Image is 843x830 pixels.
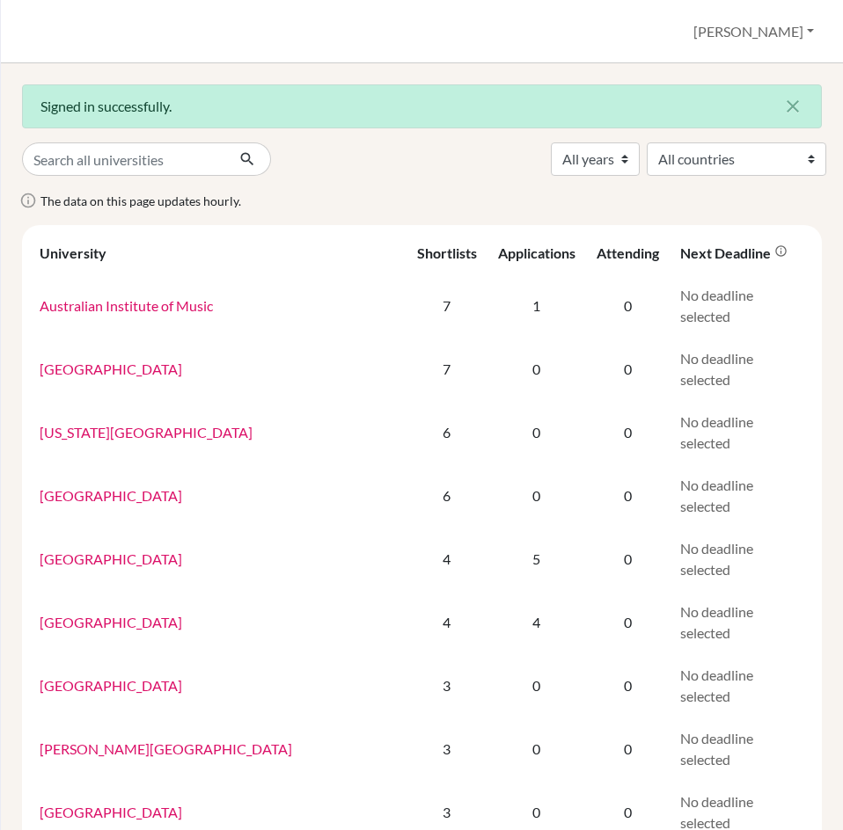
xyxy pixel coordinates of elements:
td: 1 [487,274,586,338]
div: Next deadline [680,244,788,261]
td: 3 [407,717,487,781]
td: 4 [487,591,586,654]
a: [GEOGRAPHIC_DATA] [40,677,182,694]
th: University [29,232,407,274]
a: [GEOGRAPHIC_DATA] [40,550,182,567]
td: 3 [407,654,487,717]
a: [GEOGRAPHIC_DATA] [40,614,182,630]
i: close [782,96,803,117]
td: 0 [586,274,670,338]
td: 6 [407,401,487,464]
button: Close [765,85,821,127]
a: [GEOGRAPHIC_DATA] [40,487,182,504]
input: Search all universities [22,142,225,176]
span: No deadline selected [680,603,753,641]
td: 0 [487,401,586,464]
td: 4 [407,591,487,654]
span: No deadline selected [680,666,753,704]
span: No deadline selected [680,287,753,324]
a: [PERSON_NAME][GEOGRAPHIC_DATA] [40,740,292,757]
div: Attending [597,244,659,261]
span: No deadline selected [680,477,753,514]
div: Applications [498,244,575,261]
td: 5 [487,528,586,591]
button: [PERSON_NAME] [685,15,822,48]
td: 7 [407,338,487,401]
a: [GEOGRAPHIC_DATA] [40,804,182,820]
td: 0 [487,654,586,717]
td: 4 [407,528,487,591]
span: No deadline selected [680,540,753,578]
td: 0 [586,338,670,401]
td: 0 [586,401,670,464]
div: Shortlists [417,244,477,261]
td: 0 [487,338,586,401]
div: Signed in successfully. [22,84,822,128]
a: [US_STATE][GEOGRAPHIC_DATA] [40,424,253,440]
td: 0 [586,591,670,654]
td: 0 [586,717,670,781]
td: 0 [586,528,670,591]
td: 6 [407,464,487,528]
td: 0 [586,654,670,717]
span: The data on this page updates hourly. [40,193,241,208]
span: No deadline selected [680,413,753,451]
span: No deadline selected [680,350,753,388]
span: No deadline selected [680,730,753,768]
td: 7 [407,274,487,338]
td: 0 [586,464,670,528]
a: [GEOGRAPHIC_DATA] [40,360,182,377]
td: 0 [487,464,586,528]
a: Australian Institute of Music [40,297,213,314]
td: 0 [487,717,586,781]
